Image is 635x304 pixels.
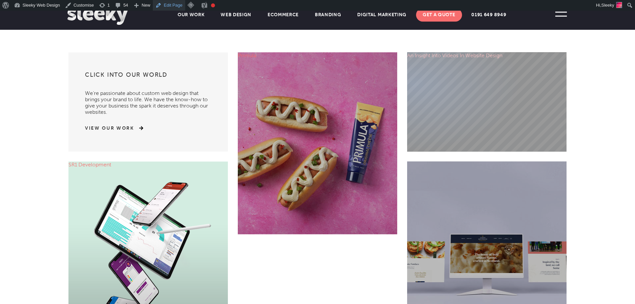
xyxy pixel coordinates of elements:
a: 0191 649 8949 [465,8,513,22]
div: Primula [238,52,397,59]
a: Ecommerce [261,8,305,22]
div: SR1 Development [68,161,228,168]
img: sleeky-avatar.svg [616,2,622,8]
a: Primula [238,52,397,234]
a: Web Design [214,8,258,22]
a: An Insight Into Videos In Website Design [407,52,567,152]
div: An Insight Into Videos In Website Design [407,52,567,59]
h3: Click into our world [85,71,211,83]
div: Focus keyphrase not set [211,3,215,7]
a: Get A Quote [416,8,462,22]
a: Digital Marketing [351,8,413,22]
a: Our Work [171,8,211,22]
a: View Our Work [85,125,134,132]
p: We’re passionate about custom web design that brings your brand to life. We have the know-how to ... [85,83,211,115]
span: Sleeky [601,3,614,8]
img: arrow [134,126,143,130]
img: Sleeky Web Design Newcastle [67,5,128,25]
a: Branding [308,8,348,22]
